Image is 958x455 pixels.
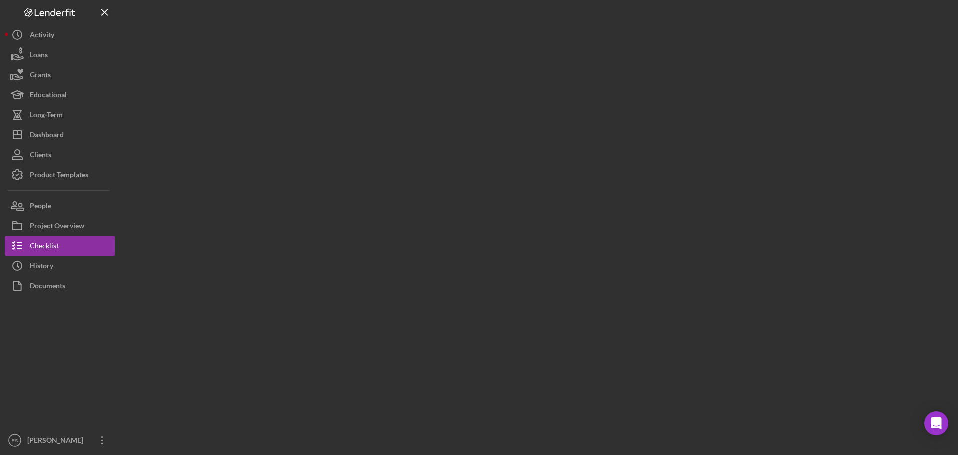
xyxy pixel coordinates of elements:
div: Loans [30,45,48,67]
div: History [30,256,53,278]
div: Grants [30,65,51,87]
div: Activity [30,25,54,47]
button: Activity [5,25,115,45]
button: Long-Term [5,105,115,125]
div: Educational [30,85,67,107]
div: [PERSON_NAME] [25,430,90,453]
text: ES [12,438,18,443]
button: Product Templates [5,165,115,185]
div: Open Intercom Messenger [924,411,948,435]
div: Checklist [30,236,59,258]
button: History [5,256,115,276]
div: Clients [30,145,51,167]
div: Product Templates [30,165,88,187]
button: Checklist [5,236,115,256]
button: Dashboard [5,125,115,145]
button: Grants [5,65,115,85]
div: People [30,196,51,218]
button: Educational [5,85,115,105]
button: Loans [5,45,115,65]
button: Documents [5,276,115,296]
button: People [5,196,115,216]
div: Documents [30,276,65,298]
div: Project Overview [30,216,84,238]
div: Dashboard [30,125,64,147]
div: Long-Term [30,105,63,127]
button: ES[PERSON_NAME] [5,430,115,450]
button: Project Overview [5,216,115,236]
button: Clients [5,145,115,165]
